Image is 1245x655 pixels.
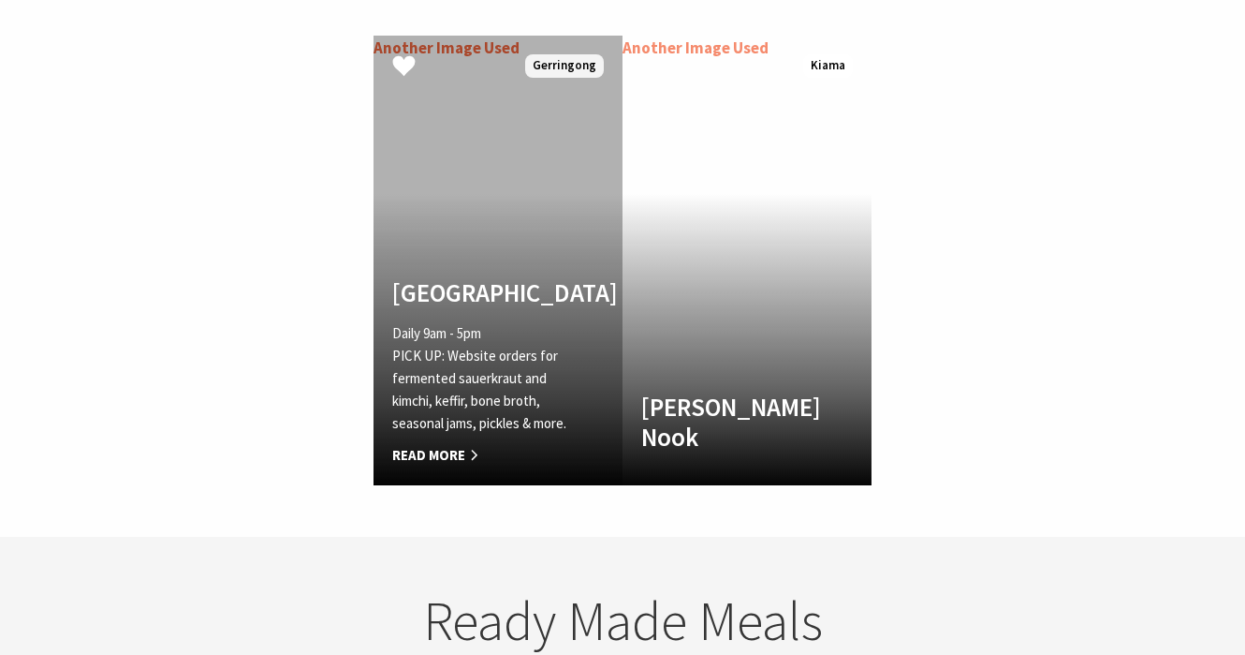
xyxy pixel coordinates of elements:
[373,36,434,99] button: Click to Favourite Buena Vista Farm
[392,322,566,435] p: Daily 9am - 5pm PICK UP: Website orders for fermented sauerkraut and kimchi, keffir, bone broth, ...
[392,277,566,307] h4: [GEOGRAPHIC_DATA]
[373,36,622,485] a: Another Image Used [GEOGRAPHIC_DATA] Daily 9am - 5pmPICK UP: Website orders for fermented sauerkr...
[392,444,566,467] span: Read More
[641,392,815,453] h4: [PERSON_NAME] Nook
[525,54,604,78] span: Gerringong
[803,54,853,78] span: Kiama
[256,588,989,654] h2: Ready Made Meals
[622,36,871,485] a: Another Image Used [PERSON_NAME] Nook Kiama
